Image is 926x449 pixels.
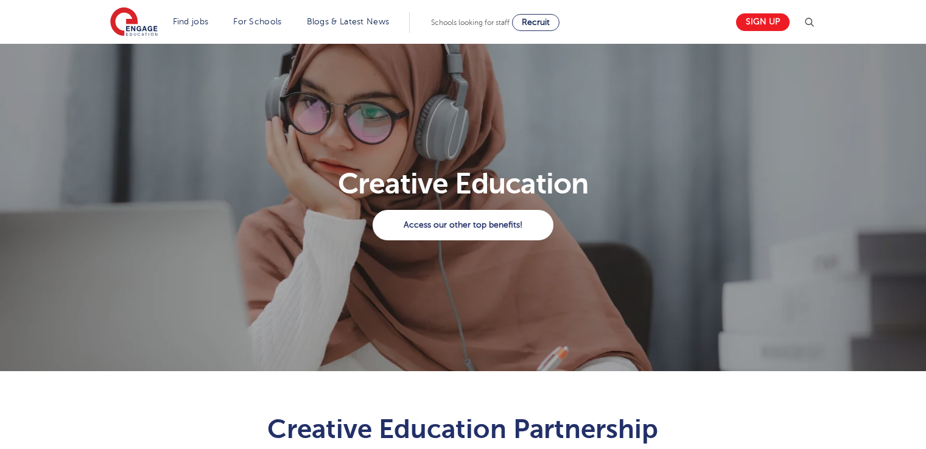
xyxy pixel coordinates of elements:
[164,414,762,444] h1: Creative Education Partnership
[373,210,553,240] a: Access our other top benefits!
[431,18,510,27] span: Schools looking for staff
[103,169,823,198] h1: Creative Education
[233,17,281,26] a: For Schools
[522,18,550,27] span: Recruit
[736,13,790,31] a: Sign up
[110,7,158,38] img: Engage Education
[512,14,559,31] a: Recruit
[173,17,209,26] a: Find jobs
[307,17,390,26] a: Blogs & Latest News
